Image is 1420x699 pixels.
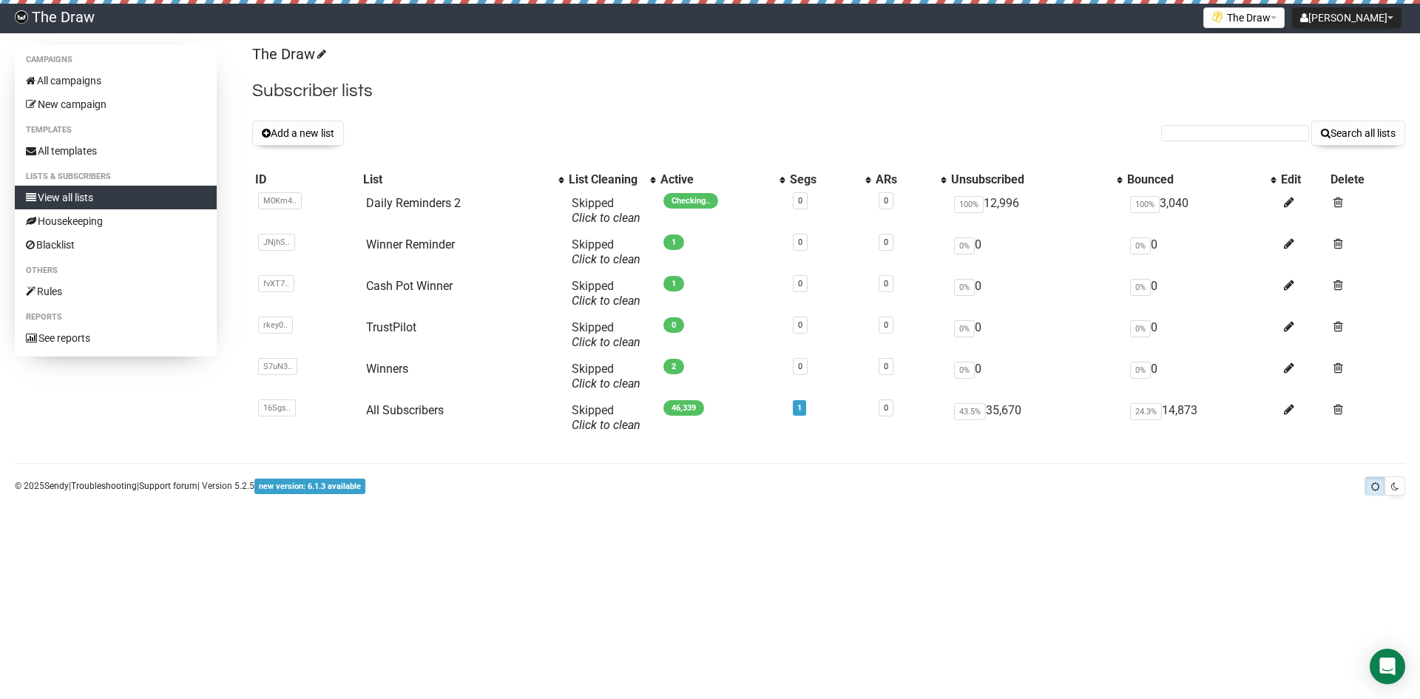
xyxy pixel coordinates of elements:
span: Checking.. [663,193,718,209]
div: ARs [876,172,934,187]
td: 0 [1124,232,1277,273]
th: Unsubscribed: No sort applied, activate to apply an ascending sort [948,169,1124,190]
td: 12,996 [948,190,1124,232]
a: Sendy [44,481,69,491]
a: 0 [798,320,802,330]
a: 0 [884,403,888,413]
th: Delete: No sort applied, sorting is disabled [1328,169,1405,190]
a: Troubleshooting [71,481,137,491]
th: ARs: No sort applied, activate to apply an ascending sort [873,169,949,190]
a: 0 [798,196,802,206]
button: [PERSON_NAME] [1292,7,1402,28]
div: Bounced [1127,172,1262,187]
span: 0% [1130,279,1151,296]
a: Click to clean [572,211,640,225]
span: Skipped [572,237,640,266]
span: M0Km4.. [258,192,302,209]
a: Winner Reminder [366,237,455,251]
th: List Cleaning: No sort applied, activate to apply an ascending sort [566,169,657,190]
a: 1 [797,403,802,413]
th: Active: No sort applied, activate to apply an ascending sort [657,169,786,190]
span: fvXT7.. [258,275,294,292]
div: Unsubscribed [951,172,1109,187]
th: Segs: No sort applied, activate to apply an ascending sort [787,169,873,190]
td: 0 [1124,273,1277,314]
td: 0 [948,273,1124,314]
span: 1 [663,234,684,250]
a: 0 [884,196,888,206]
span: 0% [954,320,975,337]
div: Edit [1281,172,1325,187]
a: Click to clean [572,376,640,391]
a: All Subscribers [366,403,444,417]
div: Active [660,172,771,187]
th: Edit: No sort applied, sorting is disabled [1278,169,1328,190]
li: Reports [15,308,217,326]
span: 1 [663,276,684,291]
td: 0 [948,314,1124,356]
div: Segs [790,172,858,187]
td: 0 [948,232,1124,273]
span: 0% [954,279,975,296]
a: 0 [798,237,802,247]
td: 0 [1124,356,1277,397]
span: 0% [954,237,975,254]
a: The Draw [252,45,324,63]
td: 35,670 [948,397,1124,439]
a: Cash Pot Winner [366,279,453,293]
th: Bounced: No sort applied, activate to apply an ascending sort [1124,169,1277,190]
a: 0 [798,362,802,371]
td: 14,873 [1124,397,1277,439]
a: 0 [884,237,888,247]
span: 100% [954,196,984,213]
a: All templates [15,139,217,163]
a: Rules [15,280,217,303]
span: JNjhS.. [258,234,295,251]
div: Delete [1331,172,1402,187]
td: 0 [948,356,1124,397]
span: 16Sgs.. [258,399,296,416]
span: Skipped [572,320,640,349]
div: List Cleaning [569,172,643,187]
a: Housekeeping [15,209,217,233]
a: Blacklist [15,233,217,257]
span: Skipped [572,279,640,308]
a: Click to clean [572,252,640,266]
span: 0 [663,317,684,333]
div: ID [255,172,356,187]
a: New campaign [15,92,217,116]
a: 0 [884,362,888,371]
td: 0 [1124,314,1277,356]
li: Templates [15,121,217,139]
div: Open Intercom Messenger [1370,649,1405,684]
a: new version: 6.1.3 available [254,481,365,491]
span: 43.5% [954,403,986,420]
span: 100% [1130,196,1160,213]
a: All campaigns [15,69,217,92]
span: 24.3% [1130,403,1162,420]
span: new version: 6.1.3 available [254,479,365,494]
li: Lists & subscribers [15,168,217,186]
a: Click to clean [572,335,640,349]
a: 0 [884,279,888,288]
th: ID: No sort applied, sorting is disabled [252,169,359,190]
button: The Draw [1203,7,1285,28]
li: Campaigns [15,51,217,69]
h2: Subscriber lists [252,78,1405,104]
li: Others [15,262,217,280]
a: See reports [15,326,217,350]
a: TrustPilot [366,320,416,334]
span: Skipped [572,196,640,225]
span: rkey0.. [258,317,293,334]
a: Support forum [139,481,197,491]
button: Search all lists [1311,121,1405,146]
button: Add a new list [252,121,344,146]
span: 0% [1130,237,1151,254]
a: Click to clean [572,418,640,432]
th: List: No sort applied, activate to apply an ascending sort [360,169,567,190]
img: 1.png [1211,11,1223,23]
img: 8741706495bd7f5de7187490d1791609 [15,10,28,24]
span: Skipped [572,403,640,432]
span: 0% [1130,320,1151,337]
span: 46,339 [663,400,704,416]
